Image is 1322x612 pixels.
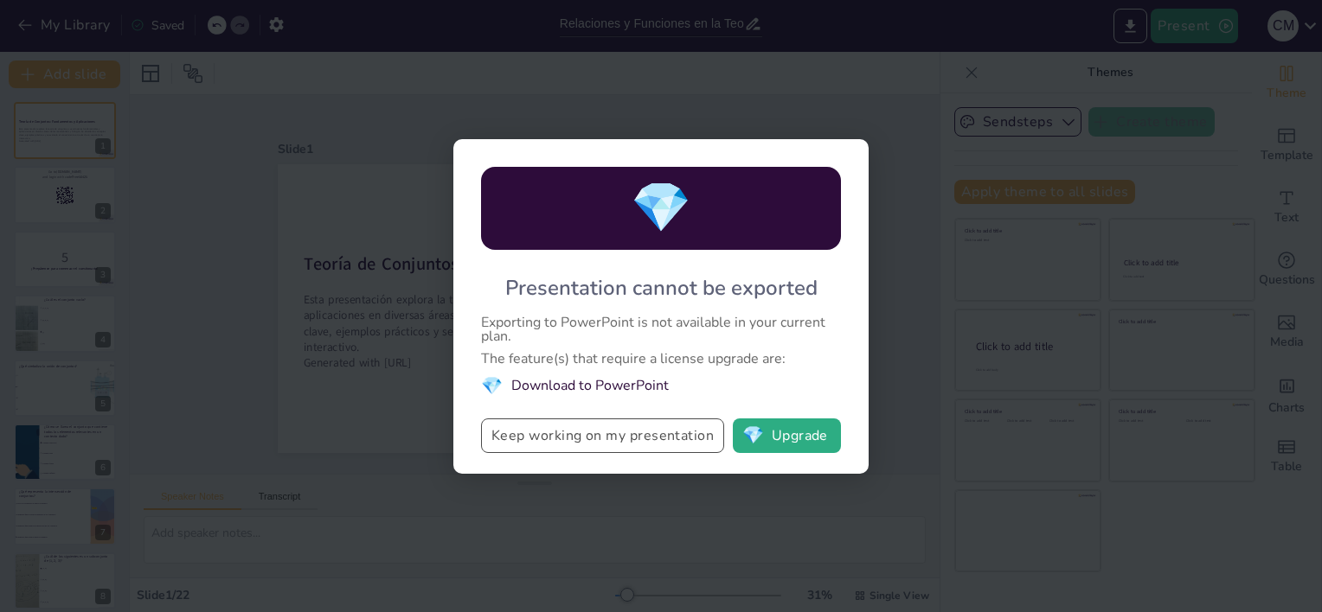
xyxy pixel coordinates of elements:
span: diamond [631,175,691,241]
div: Exporting to PowerPoint is not available in your current plan. [481,316,841,343]
li: Download to PowerPoint [481,374,841,398]
button: diamondUpgrade [733,418,841,453]
span: diamond [742,427,764,444]
div: Presentation cannot be exported [505,274,818,302]
button: Keep working on my presentation [481,418,724,453]
div: The feature(s) that require a license upgrade are: [481,352,841,366]
span: diamond [481,374,503,398]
